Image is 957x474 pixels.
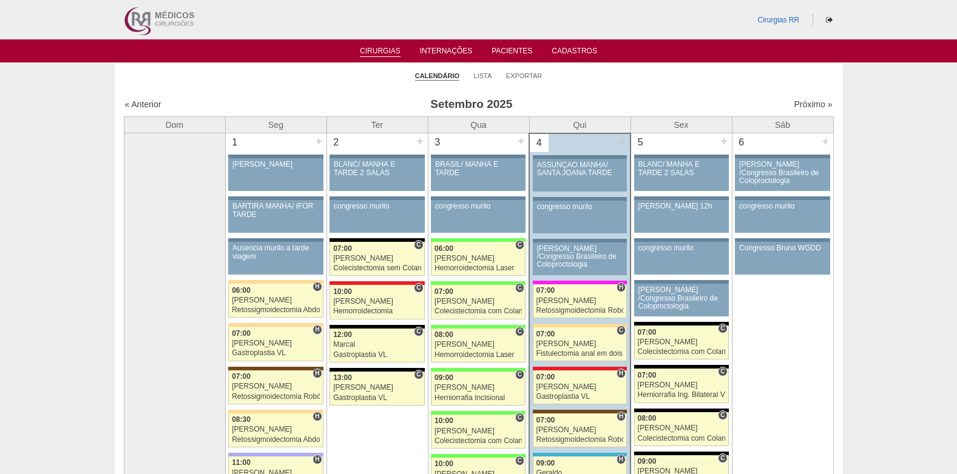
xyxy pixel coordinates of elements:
[330,242,424,276] a: C 07:00 [PERSON_NAME] Colecistectomia sem Colangiografia VL
[533,159,627,192] a: ASSUNÇÃO MANHÃ/ SANTA JOANA TARDE
[232,372,251,381] span: 07:00
[232,458,251,467] span: 11:00
[360,47,401,57] a: Cirurgias
[428,116,529,133] th: Qua
[333,384,421,392] div: [PERSON_NAME]
[435,202,521,210] div: congresso murilo
[631,133,650,152] div: 5
[638,286,725,310] div: [PERSON_NAME] /Congresso Brasileiro de Coloproctologia
[536,373,555,381] span: 07:00
[431,200,526,233] a: congresso murilo
[638,338,725,346] div: [PERSON_NAME]
[232,286,251,295] span: 06:00
[330,372,424,406] a: C 13:00 [PERSON_NAME] Gastroplastia VL
[414,283,423,293] span: Consultório
[634,242,729,275] a: congresso murilo
[431,411,526,415] div: Key: Brasil
[330,158,424,191] a: BLANC/ MANHÃ E TARDE 2 SALAS
[333,330,352,339] span: 12:00
[533,453,627,456] div: Key: Neomater
[634,238,729,242] div: Key: Aviso
[435,459,453,468] span: 10:00
[435,416,453,425] span: 10:00
[435,298,522,305] div: [PERSON_NAME]
[638,202,725,210] div: [PERSON_NAME] 12h
[431,196,526,200] div: Key: Aviso
[232,306,320,314] div: Retossigmoidectomia Abdominal VL
[739,161,826,185] div: [PERSON_NAME] /Congresso Brasileiro de Coloproctologia
[536,426,624,434] div: [PERSON_NAME]
[333,244,352,253] span: 07:00
[533,284,627,318] a: H 07:00 [PERSON_NAME] Retossigmoidectomia Robótica
[536,340,624,348] div: [PERSON_NAME]
[232,161,319,169] div: [PERSON_NAME]
[435,437,522,445] div: Colecistectomia com Colangiografia VL
[634,158,729,191] a: BLANC/ MANHÃ E TARDE 2 SALAS
[232,244,319,260] div: Ausencia murilo a tarde viagem
[638,161,725,176] div: BLANC/ MANHÃ E TARDE 2 SALAS
[735,242,830,275] a: Congresso Bruno WGDD
[536,393,624,401] div: Gastroplastia VL
[529,116,631,133] th: Qui
[435,307,522,315] div: Colecistectomia com Colangiografia VL
[226,133,245,152] div: 1
[327,133,346,152] div: 2
[435,161,521,176] div: BRASIL/ MANHÃ E TARDE
[617,455,626,464] span: Hospital
[718,367,727,376] span: Consultório
[232,436,320,444] div: Retossigmoidectomia Abdominal VL
[530,134,549,152] div: 4
[228,238,323,242] div: Key: Aviso
[333,287,352,296] span: 10:00
[232,382,320,390] div: [PERSON_NAME]
[435,341,522,349] div: [PERSON_NAME]
[228,453,323,456] div: Key: Christóvão da Gama
[225,116,326,133] th: Seg
[415,133,425,149] div: +
[228,370,323,404] a: H 07:00 [PERSON_NAME] Retossigmoidectomia Robótica
[634,409,729,412] div: Key: Blanc
[435,351,522,359] div: Hemorroidectomia Laser
[617,369,626,378] span: Hospital
[428,133,447,152] div: 3
[334,161,421,176] div: BLANC/ MANHÃ E TARDE 2 SALAS
[330,329,424,362] a: C 12:00 Marcal Gastroplastia VL
[634,452,729,455] div: Key: Blanc
[794,99,832,109] a: Próximo »
[330,200,424,233] a: congresso murilo
[330,325,424,329] div: Key: Blanc
[420,47,473,59] a: Internações
[638,424,725,432] div: [PERSON_NAME]
[638,244,725,252] div: congresso murilo
[732,116,833,133] th: Sáb
[536,330,555,338] span: 07:00
[735,238,830,242] div: Key: Aviso
[718,453,727,463] span: Consultório
[435,373,453,382] span: 09:00
[718,410,727,420] span: Consultório
[232,393,320,401] div: Retossigmoidectomia Robótica
[431,155,526,158] div: Key: Aviso
[718,324,727,333] span: Consultório
[515,240,524,250] span: Consultório
[333,255,421,262] div: [PERSON_NAME]
[330,285,424,319] a: C 10:00 [PERSON_NAME] Hemorroidectomia
[735,200,830,233] a: congresso murilo
[536,416,555,424] span: 07:00
[435,255,522,262] div: [PERSON_NAME]
[330,238,424,242] div: Key: Blanc
[431,329,526,362] a: C 08:00 [PERSON_NAME] Hemorroidectomia Laser
[228,413,323,447] a: H 08:30 [PERSON_NAME] Retossigmoidectomia Abdominal VL
[435,264,522,272] div: Hemorroidectomia Laser
[232,202,319,218] div: BARTIRA MANHÃ/ IFOR TARDE
[638,391,725,399] div: Herniorrafia Ing. Bilateral VL
[228,327,323,361] a: H 07:00 [PERSON_NAME] Gastroplastia VL
[333,394,421,402] div: Gastroplastia VL
[232,349,320,357] div: Gastroplastia VL
[638,371,657,379] span: 07:00
[435,427,522,435] div: [PERSON_NAME]
[313,282,322,292] span: Hospital
[435,384,522,392] div: [PERSON_NAME]
[735,196,830,200] div: Key: Aviso
[228,323,323,327] div: Key: Bartira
